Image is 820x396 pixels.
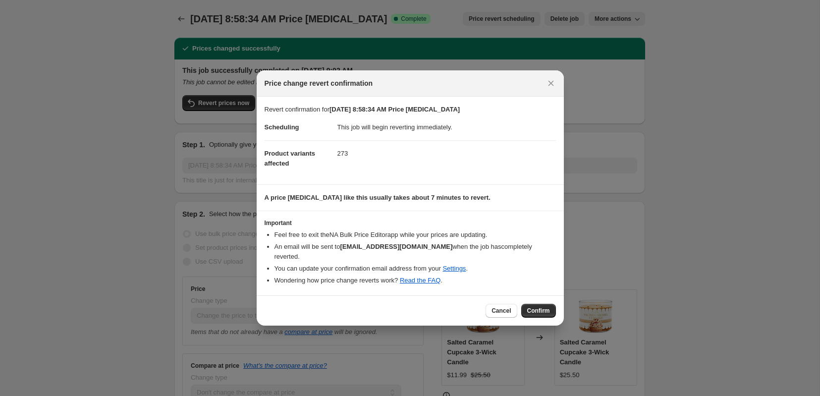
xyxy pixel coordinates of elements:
a: Read the FAQ [400,277,440,284]
span: Product variants affected [265,150,316,167]
button: Cancel [486,304,517,318]
li: Wondering how price change reverts work? . [274,276,556,285]
p: Revert confirmation for [265,105,556,114]
span: Cancel [492,307,511,315]
span: Confirm [527,307,550,315]
a: Settings [442,265,466,272]
li: You can update your confirmation email address from your . [274,264,556,274]
li: Feel free to exit the NA Bulk Price Editor app while your prices are updating. [274,230,556,240]
dd: This job will begin reverting immediately. [337,114,556,140]
b: [EMAIL_ADDRESS][DOMAIN_NAME] [340,243,452,250]
span: Price change revert confirmation [265,78,373,88]
b: A price [MEDICAL_DATA] like this usually takes about 7 minutes to revert. [265,194,491,201]
button: Confirm [521,304,556,318]
span: Scheduling [265,123,299,131]
li: An email will be sent to when the job has completely reverted . [274,242,556,262]
h3: Important [265,219,556,227]
button: Close [544,76,558,90]
dd: 273 [337,140,556,167]
b: [DATE] 8:58:34 AM Price [MEDICAL_DATA] [329,106,460,113]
